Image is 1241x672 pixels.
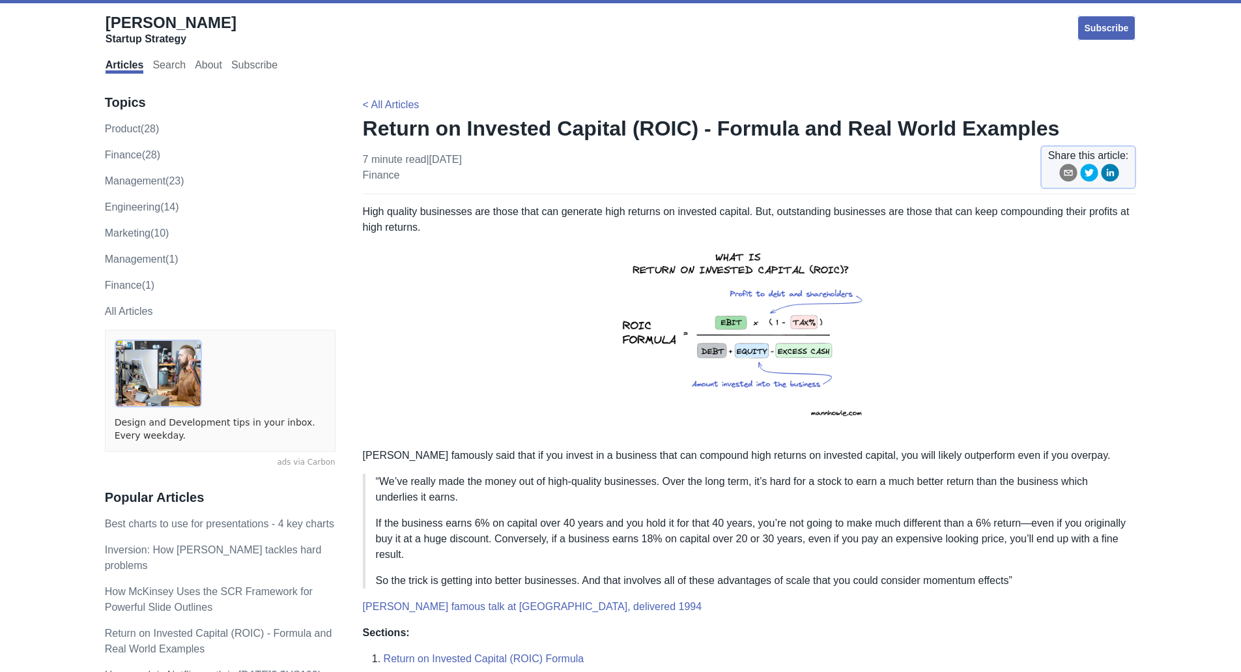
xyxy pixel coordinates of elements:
strong: Sections: [363,627,410,638]
a: Finance(1) [105,280,154,291]
a: ads via Carbon [105,457,335,469]
span: [PERSON_NAME] [106,14,236,31]
a: All Articles [105,306,153,317]
p: High quality businesses are those that can generate high returns on invested capital. But, outsta... [363,204,1137,437]
p: So the trick is getting into better businesses. And that involves all of these advantages of scal... [376,573,1126,589]
h3: Topics [105,95,335,111]
p: [PERSON_NAME] famously said that if you invest in a business that can compound high returns on in... [363,448,1137,463]
a: Design and Development tips in your inbox. Every weekday. [115,416,326,442]
a: Management(1) [105,254,178,265]
button: twitter [1080,164,1098,186]
span: Share this article: [1048,148,1129,164]
a: Return on Invested Capital (ROIC) Formula [384,653,584,664]
a: Best charts to use for presentations - 4 key charts [105,518,334,529]
a: [PERSON_NAME]Startup Strategy [106,13,236,46]
p: “We’ve really made the money out of high-quality businesses. Over the long term, it’s hard for a ... [376,474,1126,505]
a: Return on Invested Capital (ROIC) - Formula and Real World Examples [105,628,332,654]
a: product(28) [105,123,160,134]
a: Search [152,59,186,74]
a: Subscribe [231,59,278,74]
a: engineering(14) [105,201,179,212]
img: ads via Carbon [115,340,202,407]
div: Startup Strategy [106,33,236,46]
a: finance [363,169,400,181]
button: email [1059,164,1077,186]
h3: Popular Articles [105,489,335,506]
a: About [195,59,222,74]
p: 7 minute read | [DATE] [363,152,462,183]
a: finance(28) [105,149,160,160]
button: linkedin [1101,164,1119,186]
img: return-on-invested-capital [605,235,893,437]
h1: Return on Invested Capital (ROIC) - Formula and Real World Examples [363,115,1137,141]
a: [PERSON_NAME] famous talk at [GEOGRAPHIC_DATA], delivered 1994 [363,601,702,612]
a: < All Articles [363,99,420,110]
a: How McKinsey Uses the SCR Framework for Powerful Slide Outlines [105,586,313,613]
a: Articles [106,59,144,74]
a: management(23) [105,175,184,186]
a: Inversion: How [PERSON_NAME] tackles hard problems [105,544,322,571]
a: marketing(10) [105,227,169,239]
p: If the business earns 6% on capital over 40 years and you hold it for that 40 years, you’re not g... [376,516,1126,562]
a: Subscribe [1077,15,1137,41]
